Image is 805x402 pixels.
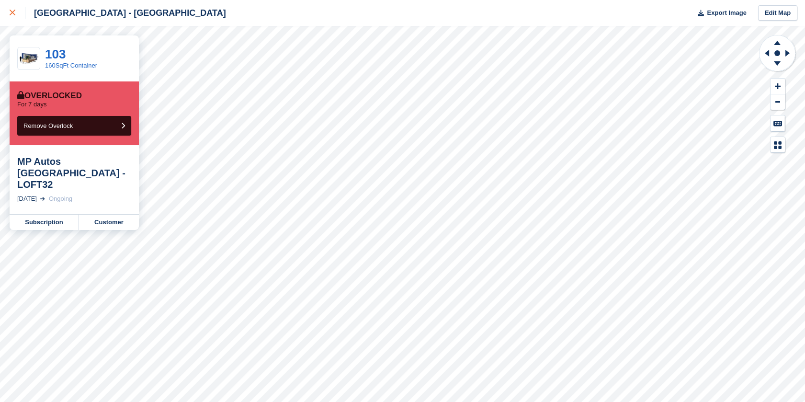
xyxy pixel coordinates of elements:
button: Map Legend [771,137,785,153]
button: Zoom In [771,79,785,94]
span: Export Image [707,8,746,18]
button: Export Image [692,5,747,21]
div: Ongoing [49,194,72,204]
img: arrow-right-light-icn-cde0832a797a2874e46488d9cf13f60e5c3a73dbe684e267c42b8395dfbc2abf.svg [40,197,45,201]
span: Remove Overlock [23,122,73,129]
img: 20-ft-container.jpg [18,50,40,67]
button: Zoom Out [771,94,785,110]
a: Customer [79,215,139,230]
a: 160SqFt Container [45,62,97,69]
div: MP Autos [GEOGRAPHIC_DATA] - LOFT32 [17,156,131,190]
p: For 7 days [17,101,46,108]
a: 103 [45,47,66,61]
a: Subscription [10,215,79,230]
div: [DATE] [17,194,37,204]
button: Remove Overlock [17,116,131,136]
a: Edit Map [758,5,797,21]
div: Overlocked [17,91,82,101]
button: Keyboard Shortcuts [771,115,785,131]
div: [GEOGRAPHIC_DATA] - [GEOGRAPHIC_DATA] [25,7,226,19]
